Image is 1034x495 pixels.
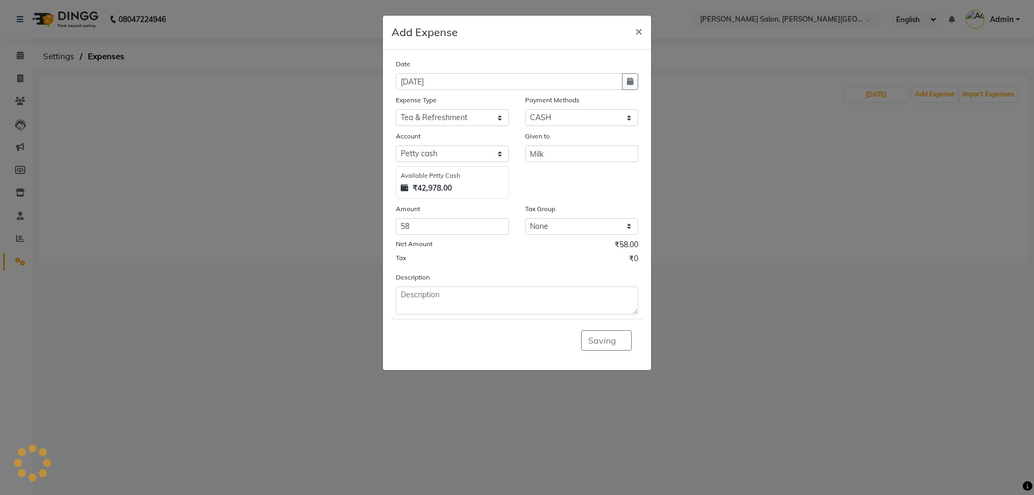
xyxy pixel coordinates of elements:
div: Available Petty Cash [401,171,504,180]
label: Payment Methods [525,95,579,105]
label: Amount [396,204,420,214]
strong: ₹42,978.00 [413,183,452,194]
span: × [635,23,642,39]
span: ₹0 [629,253,638,267]
label: Expense Type [396,95,437,105]
input: Amount [396,218,509,235]
input: Given to [525,145,638,162]
h5: Add Expense [392,24,458,40]
label: Description [396,273,430,282]
label: Date [396,59,410,69]
span: ₹58.00 [614,239,638,253]
label: Tax [396,253,406,263]
label: Account [396,131,421,141]
button: Close [626,16,651,46]
label: Given to [525,131,550,141]
label: Net Amount [396,239,432,249]
label: Tax Group [525,204,555,214]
